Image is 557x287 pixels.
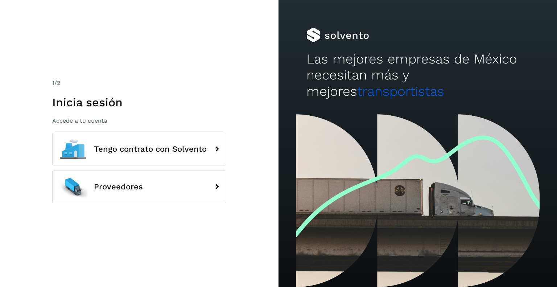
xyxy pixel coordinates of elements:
h2: Las mejores empresas de México necesitan más y mejores [306,51,529,99]
span: 1 [52,79,54,86]
button: Tengo contrato con Solvento [52,133,226,165]
div: /2 [52,79,226,87]
button: Proveedores [52,171,226,203]
span: transportistas [357,83,444,99]
p: Accede a tu cuenta [52,117,226,124]
h1: Inicia sesión [52,95,226,109]
span: Tengo contrato con Solvento [94,145,207,153]
span: Proveedores [94,183,143,191]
